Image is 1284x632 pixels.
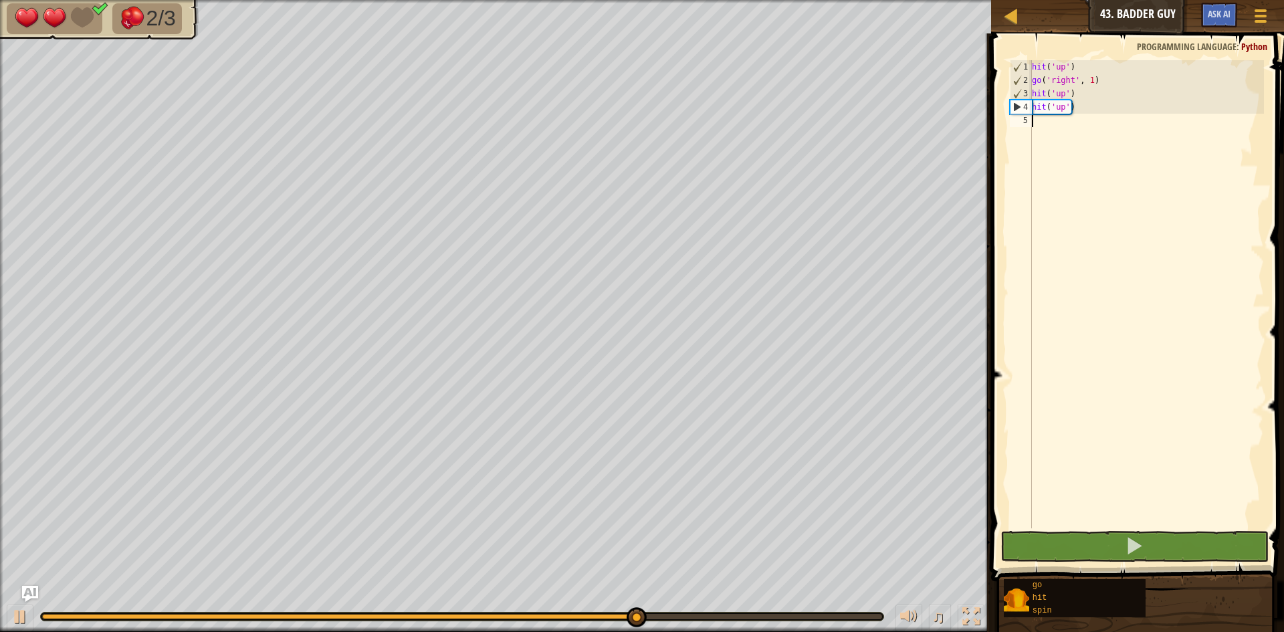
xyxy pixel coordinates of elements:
button: Ask AI [22,586,38,602]
span: 2/3 [146,6,175,30]
div: 1 [1010,60,1032,74]
span: Programming language [1137,40,1237,53]
li: Your hero must survive. [7,3,102,34]
li: Defeat the enemies. [112,3,182,34]
button: Show game menu [1244,3,1277,34]
span: go [1033,581,1042,590]
span: hit [1033,593,1047,603]
button: Ctrl + P: Play [7,605,33,632]
div: 5 [1010,114,1032,127]
div: 2 [1010,74,1032,87]
button: Toggle fullscreen [958,605,984,632]
button: ♫ [929,605,952,632]
span: spin [1033,606,1052,615]
button: Adjust volume [895,605,922,632]
span: : [1237,40,1241,53]
span: Ask AI [1208,7,1230,20]
img: portrait.png [1004,587,1029,613]
div: 4 [1010,100,1032,114]
span: Python [1241,40,1267,53]
button: Ask AI [1201,3,1237,27]
div: 3 [1010,87,1032,100]
button: Shift+Enter: Run current code. [1000,531,1269,562]
span: ♫ [932,607,945,627]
